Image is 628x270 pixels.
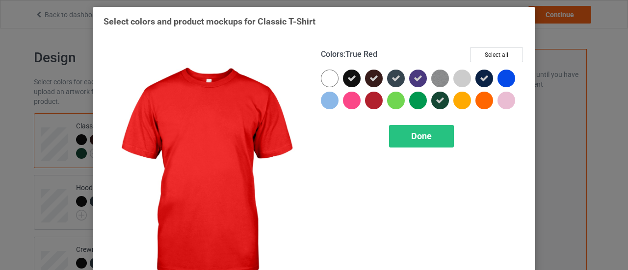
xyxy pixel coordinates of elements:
span: Done [411,131,432,141]
span: True Red [345,49,377,59]
img: heather_texture.png [431,70,449,87]
span: Colors [321,49,343,59]
button: Select all [470,47,523,62]
h4: : [321,49,377,60]
span: Select colors and product mockups for Classic T-Shirt [104,16,315,26]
